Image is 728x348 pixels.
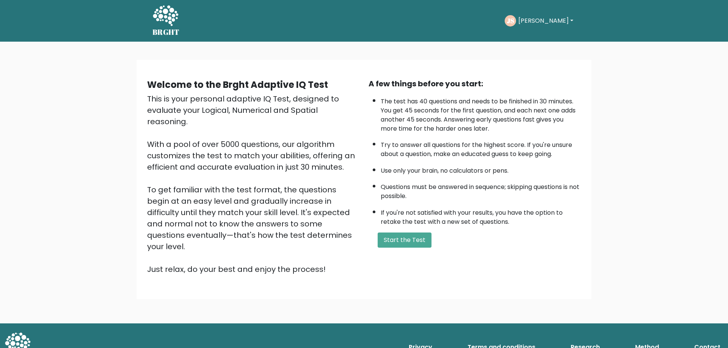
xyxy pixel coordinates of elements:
[147,93,359,275] div: This is your personal adaptive IQ Test, designed to evaluate your Logical, Numerical and Spatial ...
[378,233,431,248] button: Start the Test
[369,78,581,89] div: A few things before you start:
[516,16,576,26] button: [PERSON_NAME]
[152,28,180,37] h5: BRGHT
[152,3,180,39] a: BRGHT
[381,162,581,175] li: Use only your brain, no calculators or pens.
[507,16,514,25] text: JS
[381,204,581,226] li: If you're not satisfied with your results, you have the option to retake the test with a new set ...
[381,93,581,133] li: The test has 40 questions and needs to be finished in 30 minutes. You get 45 seconds for the firs...
[381,137,581,159] li: Try to answer all questions for the highest score. If you're unsure about a question, make an edu...
[147,78,328,91] b: Welcome to the Brght Adaptive IQ Test
[381,179,581,201] li: Questions must be answered in sequence; skipping questions is not possible.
